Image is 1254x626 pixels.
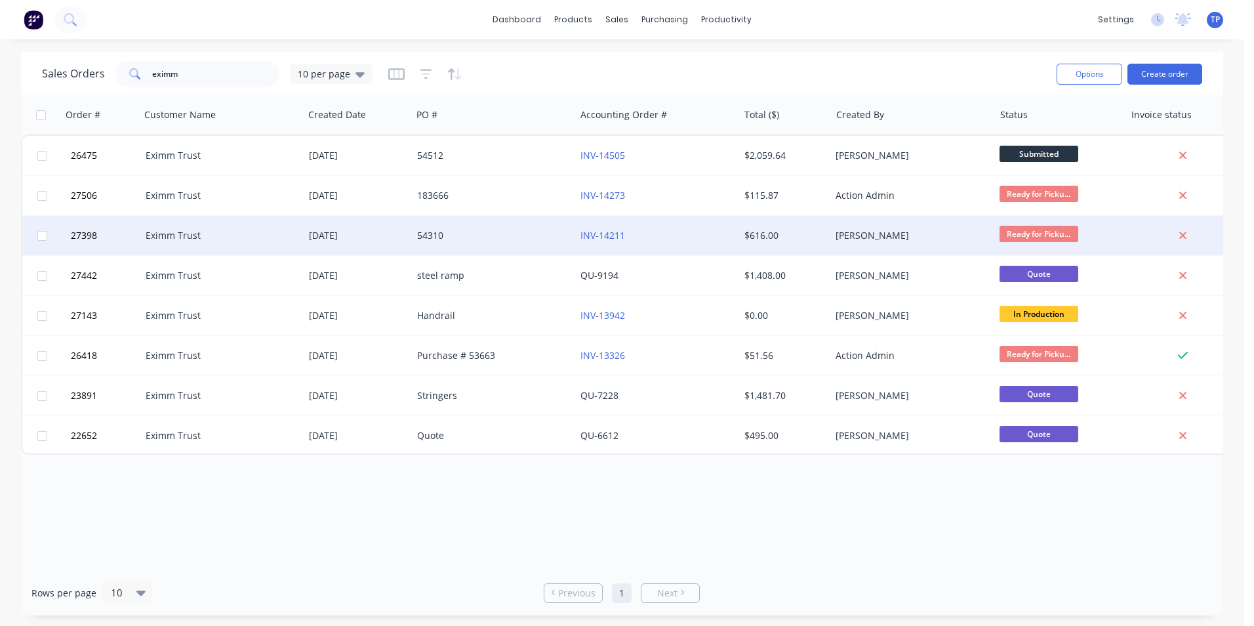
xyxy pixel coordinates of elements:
[1000,226,1078,242] span: Ready for Picku...
[309,269,407,282] div: [DATE]
[67,256,146,295] button: 27442
[146,349,291,362] div: Eximm Trust
[67,376,146,415] button: 23891
[836,349,981,362] div: Action Admin
[31,587,96,600] span: Rows per page
[1131,108,1192,121] div: Invoice status
[71,429,97,442] span: 22652
[744,149,821,162] div: $2,059.64
[558,587,596,600] span: Previous
[71,269,97,282] span: 27442
[146,309,291,322] div: Eximm Trust
[1211,14,1220,26] span: TP
[744,429,821,442] div: $495.00
[67,336,146,375] button: 26418
[744,349,821,362] div: $51.56
[67,296,146,335] button: 27143
[744,309,821,322] div: $0.00
[744,389,821,402] div: $1,481.70
[635,10,695,30] div: purchasing
[309,389,407,402] div: [DATE]
[1057,64,1122,85] button: Options
[486,10,548,30] a: dashboard
[657,587,678,600] span: Next
[744,229,821,242] div: $616.00
[1000,186,1078,202] span: Ready for Picku...
[71,349,97,362] span: 26418
[309,349,407,362] div: [DATE]
[836,269,981,282] div: [PERSON_NAME]
[538,583,705,603] ul: Pagination
[146,429,291,442] div: Eximm Trust
[612,583,632,603] a: Page 1 is your current page
[146,229,291,242] div: Eximm Trust
[580,389,618,402] a: QU-7228
[1000,146,1078,162] span: Submitted
[580,108,667,121] div: Accounting Order #
[1127,64,1202,85] button: Create order
[71,229,97,242] span: 27398
[580,309,625,322] a: INV-13942
[580,149,625,161] a: INV-14505
[67,176,146,215] button: 27506
[744,108,779,121] div: Total ($)
[580,269,618,282] a: QU-9194
[836,309,981,322] div: [PERSON_NAME]
[308,108,366,121] div: Created Date
[309,229,407,242] div: [DATE]
[417,429,563,442] div: Quote
[298,67,350,81] span: 10 per page
[544,587,602,600] a: Previous page
[1000,108,1028,121] div: Status
[836,429,981,442] div: [PERSON_NAME]
[24,10,43,30] img: Factory
[71,149,97,162] span: 26475
[309,189,407,202] div: [DATE]
[417,349,563,362] div: Purchase # 53663
[152,61,280,87] input: Search...
[146,389,291,402] div: Eximm Trust
[836,149,981,162] div: [PERSON_NAME]
[1000,386,1078,402] span: Quote
[66,108,100,121] div: Order #
[67,416,146,455] button: 22652
[146,149,291,162] div: Eximm Trust
[417,189,563,202] div: 183666
[1000,426,1078,442] span: Quote
[1000,306,1078,322] span: In Production
[309,429,407,442] div: [DATE]
[744,189,821,202] div: $115.87
[599,10,635,30] div: sales
[417,389,563,402] div: Stringers
[1000,266,1078,282] span: Quote
[1000,346,1078,362] span: Ready for Picku...
[580,229,625,241] a: INV-14211
[417,269,563,282] div: steel ramp
[309,149,407,162] div: [DATE]
[641,587,699,600] a: Next page
[144,108,216,121] div: Customer Name
[71,189,97,202] span: 27506
[836,108,884,121] div: Created By
[836,189,981,202] div: Action Admin
[580,189,625,201] a: INV-14273
[580,349,625,362] a: INV-13326
[836,229,981,242] div: [PERSON_NAME]
[417,229,563,242] div: 54310
[836,389,981,402] div: [PERSON_NAME]
[71,389,97,402] span: 23891
[67,136,146,175] button: 26475
[548,10,599,30] div: products
[580,429,618,442] a: QU-6612
[1091,10,1141,30] div: settings
[71,309,97,322] span: 27143
[695,10,758,30] div: productivity
[146,269,291,282] div: Eximm Trust
[67,216,146,255] button: 27398
[416,108,437,121] div: PO #
[417,149,563,162] div: 54512
[146,189,291,202] div: Eximm Trust
[417,309,563,322] div: Handrail
[309,309,407,322] div: [DATE]
[42,68,105,80] h1: Sales Orders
